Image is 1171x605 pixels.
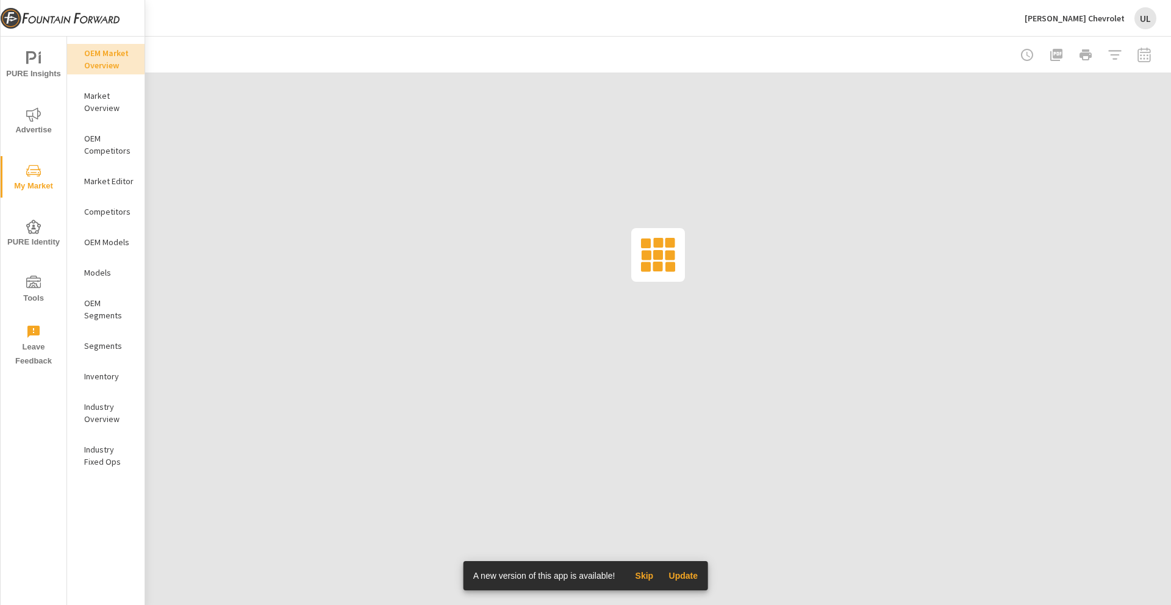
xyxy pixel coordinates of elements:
[84,90,135,114] p: Market Overview
[84,370,135,382] p: Inventory
[84,340,135,352] p: Segments
[4,324,63,368] span: Leave Feedback
[84,206,135,218] p: Competitors
[473,571,615,581] span: A new version of this app is available!
[664,566,703,585] button: Update
[1134,7,1156,29] div: UL
[4,107,63,137] span: Advertise
[84,401,135,425] p: Industry Overview
[4,220,63,249] span: PURE Identity
[4,276,63,306] span: Tools
[4,163,63,193] span: My Market
[84,47,135,71] p: OEM Market Overview
[4,51,63,81] span: PURE Insights
[84,297,135,321] p: OEM Segments
[1,37,66,373] div: nav menu
[84,443,135,468] p: Industry Fixed Ops
[629,570,659,581] span: Skip
[67,172,145,190] div: Market Editor
[1025,13,1125,24] p: [PERSON_NAME] Chevrolet
[67,202,145,221] div: Competitors
[67,440,145,471] div: Industry Fixed Ops
[67,294,145,324] div: OEM Segments
[668,570,698,581] span: Update
[67,87,145,117] div: Market Overview
[625,566,664,585] button: Skip
[84,236,135,248] p: OEM Models
[67,398,145,428] div: Industry Overview
[84,132,135,157] p: OEM Competitors
[84,267,135,279] p: Models
[67,233,145,251] div: OEM Models
[67,263,145,282] div: Models
[67,367,145,385] div: Inventory
[84,175,135,187] p: Market Editor
[67,44,145,74] div: OEM Market Overview
[67,337,145,355] div: Segments
[67,129,145,160] div: OEM Competitors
